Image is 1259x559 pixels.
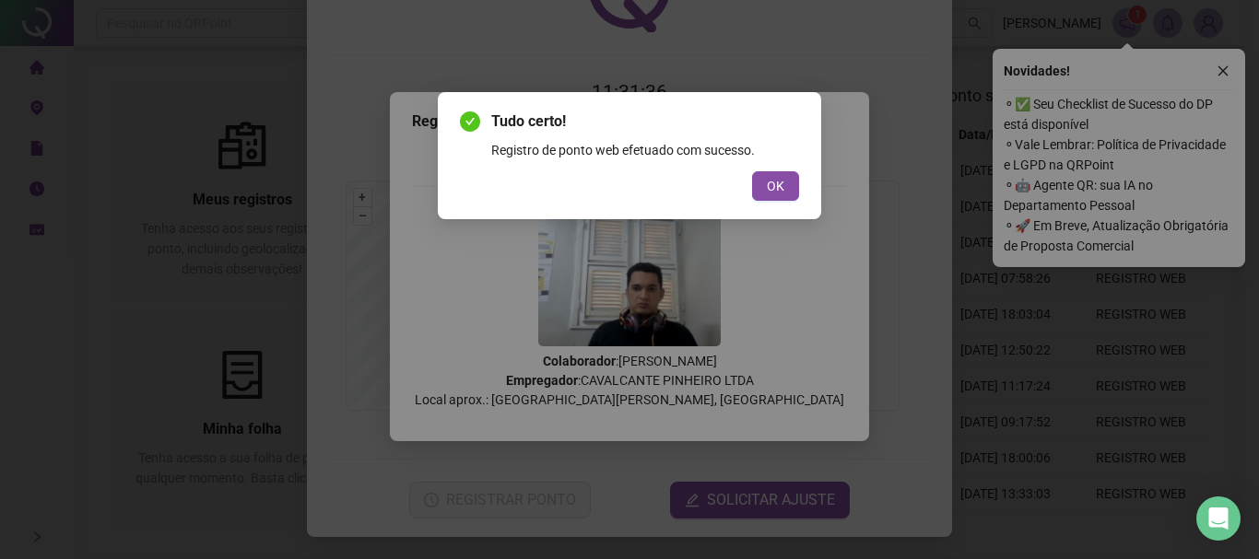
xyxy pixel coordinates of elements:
[491,140,799,160] div: Registro de ponto web efetuado com sucesso.
[1196,496,1241,541] div: Open Intercom Messenger
[752,171,799,201] button: OK
[460,111,480,132] span: check-circle
[491,111,799,133] span: Tudo certo!
[767,176,784,196] span: OK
